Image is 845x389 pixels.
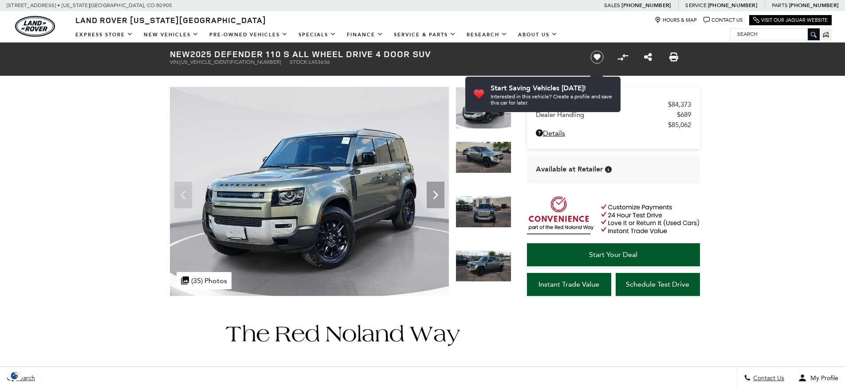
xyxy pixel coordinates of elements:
a: [STREET_ADDRESS] • [US_STATE][GEOGRAPHIC_DATA], CO 80905 [7,2,172,8]
a: Schedule Test Drive [616,273,700,296]
span: Service [685,2,706,8]
a: [PHONE_NUMBER] [789,2,838,9]
span: Sales [604,2,620,8]
a: Instant Trade Value [527,273,611,296]
a: Contact Us [704,17,743,23]
input: Search [731,29,819,39]
h1: 2025 Defender 110 S All Wheel Drive 4 Door SUV [170,49,576,59]
a: Specials [293,27,342,43]
span: Start Your Deal [589,250,637,259]
img: Opt-Out Icon [4,371,25,380]
button: Compare Vehicle [616,51,629,64]
div: Next [427,182,444,208]
a: Land Rover [US_STATE][GEOGRAPHIC_DATA] [70,15,271,25]
span: My Profile [807,374,838,382]
a: Share this New 2025 Defender 110 S All Wheel Drive 4 Door SUV [644,52,652,62]
a: Hours & Map [655,17,697,23]
a: About Us [513,27,563,43]
a: Dealer Handling $689 [536,111,691,119]
span: $85,062 [668,121,691,129]
span: L453636 [309,59,330,65]
a: EXPRESS STORE [70,27,138,43]
a: Print this New 2025 Defender 110 S All Wheel Drive 4 Door SUV [669,52,678,62]
a: Start Your Deal [527,243,700,266]
span: Instant Trade Value [538,280,599,288]
span: VIN: [170,59,180,65]
button: Open user profile menu [791,367,845,389]
strong: New [170,48,190,60]
nav: Main Navigation [70,27,563,43]
img: New 2025 Pangea Green LAND ROVER S image 2 [456,141,511,173]
img: New 2025 Pangea Green LAND ROVER S image 1 [456,87,511,129]
img: New 2025 Pangea Green LAND ROVER S image 3 [456,196,511,228]
div: (35) Photos [177,272,232,289]
div: Vehicle is in stock and ready for immediate delivery. Due to demand, availability is subject to c... [605,166,612,173]
img: New 2025 Pangea Green LAND ROVER S image 4 [456,250,511,282]
span: [US_VEHICLE_IDENTIFICATION_NUMBER] [180,59,281,65]
section: Click to Open Cookie Consent Modal [4,371,25,380]
a: land-rover [15,16,55,37]
img: Land Rover [15,16,55,37]
a: [PHONE_NUMBER] [621,2,671,9]
span: Parts [772,2,788,8]
span: Land Rover [US_STATE][GEOGRAPHIC_DATA] [75,15,266,25]
a: MSRP $84,373 [536,101,691,109]
a: $85,062 [536,121,691,129]
span: Schedule Test Drive [626,280,689,288]
span: Available at Retailer [536,164,603,174]
img: New 2025 Pangea Green LAND ROVER S image 1 [170,87,449,296]
span: Dealer Handling [536,111,677,119]
span: MSRP [536,101,668,109]
span: Stock: [290,59,309,65]
a: Research [461,27,513,43]
span: Contact Us [751,374,784,382]
span: $689 [677,111,691,119]
a: Service & Parts [389,27,461,43]
a: Pre-Owned Vehicles [204,27,293,43]
span: $84,373 [668,101,691,109]
a: Finance [342,27,389,43]
a: New Vehicles [138,27,204,43]
a: Details [536,129,691,137]
a: [PHONE_NUMBER] [708,2,757,9]
a: Visit Our Jaguar Website [753,17,828,23]
button: Save vehicle [587,50,607,64]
